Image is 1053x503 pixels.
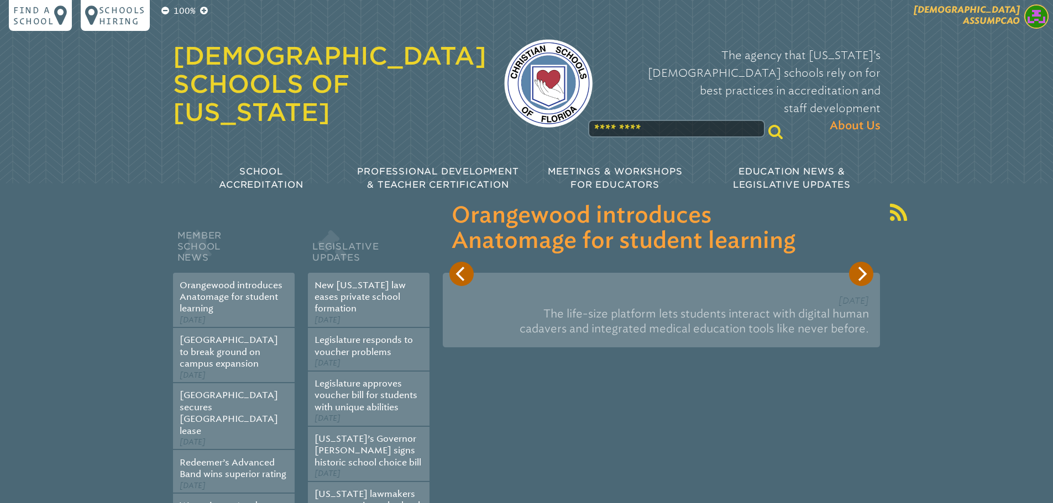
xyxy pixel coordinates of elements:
span: [DATE] [180,481,206,490]
img: csf-logo-web-colors.png [504,39,593,128]
span: School Accreditation [219,166,303,190]
h2: Member School News [173,227,295,273]
p: Find a school [13,4,54,27]
a: Legislature approves voucher bill for students with unique abilities [315,378,417,412]
span: [DEMOGRAPHIC_DATA] Assumpcao [914,4,1020,26]
h2: Legislative Updates [308,227,429,273]
span: About Us [830,117,881,135]
button: Next [849,262,873,286]
span: [DATE] [180,437,206,447]
span: [DATE] [839,295,869,306]
a: Legislature responds to voucher problems [315,335,413,357]
a: [GEOGRAPHIC_DATA] to break ground on campus expansion [180,335,278,369]
img: 90f20c6723bc69a797cc45e9c8b6f09d [1024,4,1049,29]
h3: Orangewood introduces Anatomage for student learning [452,203,871,254]
a: New [US_STATE] law eases private school formation [315,280,406,314]
span: [DATE] [180,315,206,325]
a: Orangewood introduces Anatomage for student learning [180,280,282,314]
span: Professional Development & Teacher Certification [357,166,518,190]
a: [US_STATE]’s Governor [PERSON_NAME] signs historic school choice bill [315,433,421,468]
a: [GEOGRAPHIC_DATA] secures [GEOGRAPHIC_DATA] lease [180,390,278,436]
a: Redeemer’s Advanced Band wins superior rating [180,457,286,479]
span: [DATE] [180,370,206,380]
p: The life-size platform lets students interact with digital human cadavers and integrated medical ... [454,302,869,341]
p: The agency that [US_STATE]’s [DEMOGRAPHIC_DATA] schools rely on for best practices in accreditati... [610,46,881,135]
button: Previous [449,262,474,286]
span: [DATE] [315,469,340,478]
span: Education News & Legislative Updates [733,166,851,190]
span: [DATE] [315,358,340,368]
p: 100% [171,4,198,18]
span: [DATE] [315,315,340,325]
p: Schools Hiring [99,4,145,27]
span: [DATE] [315,414,340,423]
a: [DEMOGRAPHIC_DATA] Schools of [US_STATE] [173,41,486,126]
span: Meetings & Workshops for Educators [548,166,683,190]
